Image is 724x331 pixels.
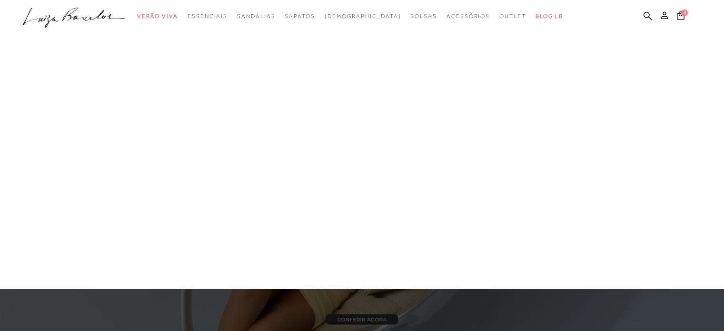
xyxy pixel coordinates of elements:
a: categoryNavScreenReaderText [499,8,526,25]
span: Sapatos [285,13,315,20]
a: noSubCategoriesText [325,8,401,25]
a: categoryNavScreenReaderText [188,8,228,25]
span: Bolsas [410,13,437,20]
span: Verão Viva [137,13,178,20]
span: Outlet [499,13,526,20]
span: Essenciais [188,13,228,20]
a: categoryNavScreenReaderText [285,8,315,25]
button: 0 [674,10,687,23]
span: [DEMOGRAPHIC_DATA] [325,13,401,20]
span: Sandálias [237,13,275,20]
span: Acessórios [446,13,490,20]
span: BLOG LB [536,13,563,20]
a: categoryNavScreenReaderText [446,8,490,25]
a: categoryNavScreenReaderText [410,8,437,25]
span: 0 [681,10,688,16]
a: categoryNavScreenReaderText [137,8,178,25]
a: BLOG LB [536,8,563,25]
a: categoryNavScreenReaderText [237,8,275,25]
